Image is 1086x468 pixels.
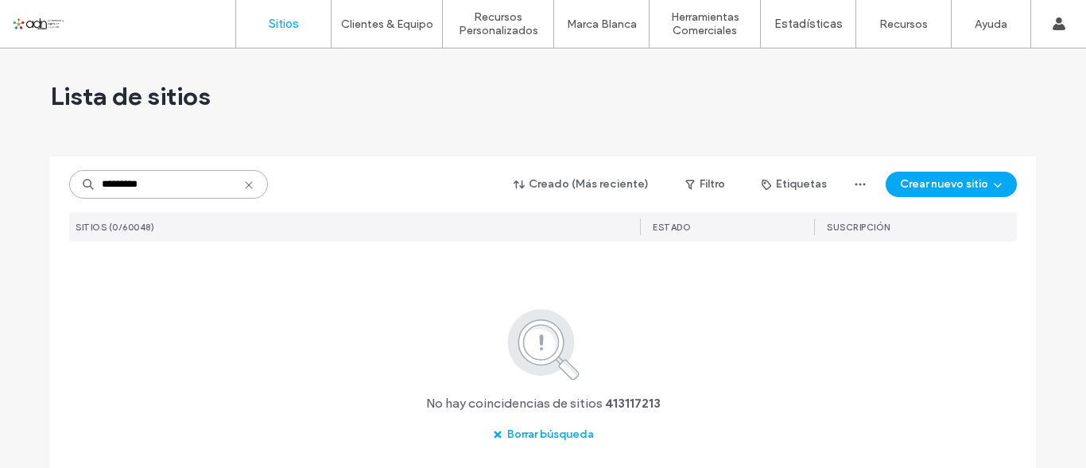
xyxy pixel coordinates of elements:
[34,11,78,25] span: Ayuda
[426,395,603,412] span: No hay coincidencias de sitios
[269,17,299,31] label: Sitios
[650,10,760,37] label: Herramientas Comerciales
[879,17,928,31] label: Recursos
[479,422,608,447] button: Borrar búsqueda
[975,17,1007,31] label: Ayuda
[653,222,691,233] span: ESTADO
[500,172,663,197] button: Creado (Más reciente)
[76,222,154,233] span: SITIOS (0/60048)
[341,17,433,31] label: Clientes & Equipo
[669,172,741,197] button: Filtro
[486,306,601,382] img: search.svg
[774,17,843,31] label: Estadísticas
[827,222,890,233] span: Suscripción
[443,10,553,37] label: Recursos Personalizados
[747,172,841,197] button: Etiquetas
[50,80,211,112] span: Lista de sitios
[605,395,661,412] span: 413117213
[886,172,1017,197] button: Crear nuevo sitio
[567,17,637,31] label: Marca Blanca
